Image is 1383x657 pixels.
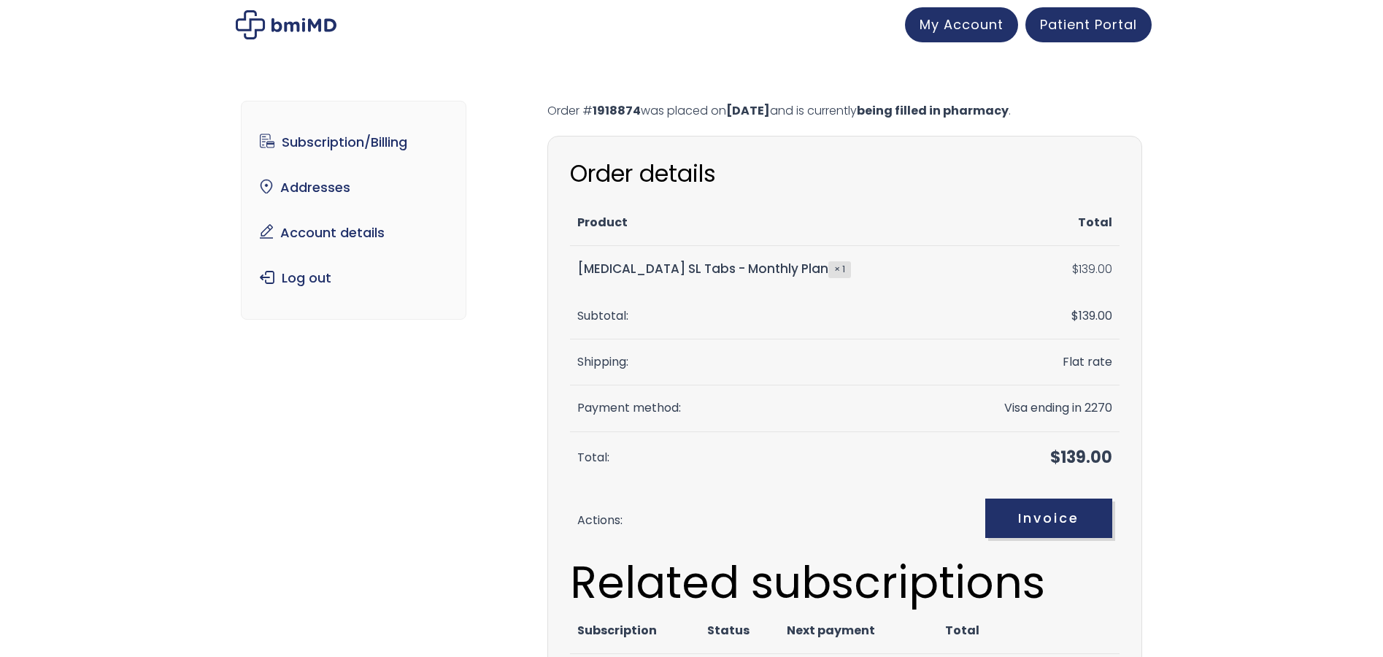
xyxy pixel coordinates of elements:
[253,218,455,248] a: Account details
[1040,15,1137,34] span: Patient Portal
[945,622,979,639] span: Total
[570,484,939,557] th: Actions:
[570,293,939,339] th: Subtotal:
[236,10,336,39] img: My account
[570,557,1120,608] h2: Related subscriptions
[570,246,939,293] td: [MEDICAL_DATA] SL Tabs - Monthly Plan
[570,200,939,246] th: Product
[1025,7,1152,42] a: Patient Portal
[1072,261,1112,277] bdi: 139.00
[939,339,1120,385] td: Flat rate
[570,158,1120,189] h2: Order details
[707,622,750,639] span: Status
[1071,307,1112,324] span: 139.00
[253,263,455,293] a: Log out
[1071,307,1079,324] span: $
[253,127,455,158] a: Subscription/Billing
[985,499,1112,538] a: Invoice order number 1918874
[577,622,657,639] span: Subscription
[939,200,1120,246] th: Total
[1050,446,1060,469] span: $
[570,432,939,484] th: Total:
[828,261,851,277] strong: × 1
[787,622,875,639] span: Next payment
[726,102,770,119] mark: [DATE]
[253,172,455,203] a: Addresses
[920,15,1003,34] span: My Account
[570,385,939,431] th: Payment method:
[547,101,1142,121] p: Order # was placed on and is currently .
[1050,446,1112,469] span: 139.00
[570,339,939,385] th: Shipping:
[593,102,641,119] mark: 1918874
[939,385,1120,431] td: Visa ending in 2270
[857,102,1009,119] mark: being filled in pharmacy
[905,7,1018,42] a: My Account
[1072,261,1079,277] span: $
[241,101,466,320] nav: Account pages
